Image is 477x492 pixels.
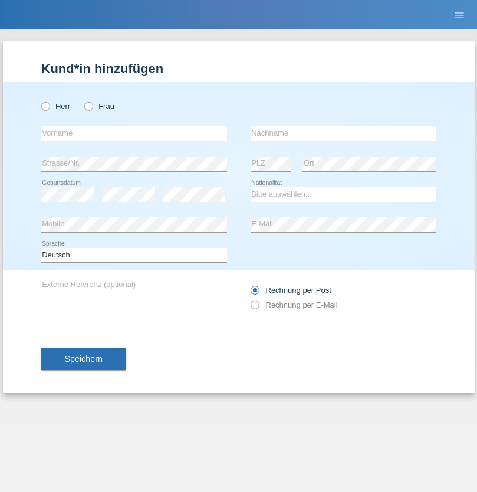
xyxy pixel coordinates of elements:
label: Rechnung per E-Mail [251,301,338,309]
a: menu [448,11,471,18]
h1: Kund*in hinzufügen [41,61,436,76]
input: Rechnung per Post [251,286,258,301]
span: Speichern [65,354,103,364]
label: Rechnung per Post [251,286,331,295]
input: Herr [41,102,49,110]
i: menu [453,9,465,21]
input: Frau [84,102,92,110]
button: Speichern [41,348,126,370]
label: Herr [41,102,71,111]
input: Rechnung per E-Mail [251,301,258,315]
label: Frau [84,102,114,111]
